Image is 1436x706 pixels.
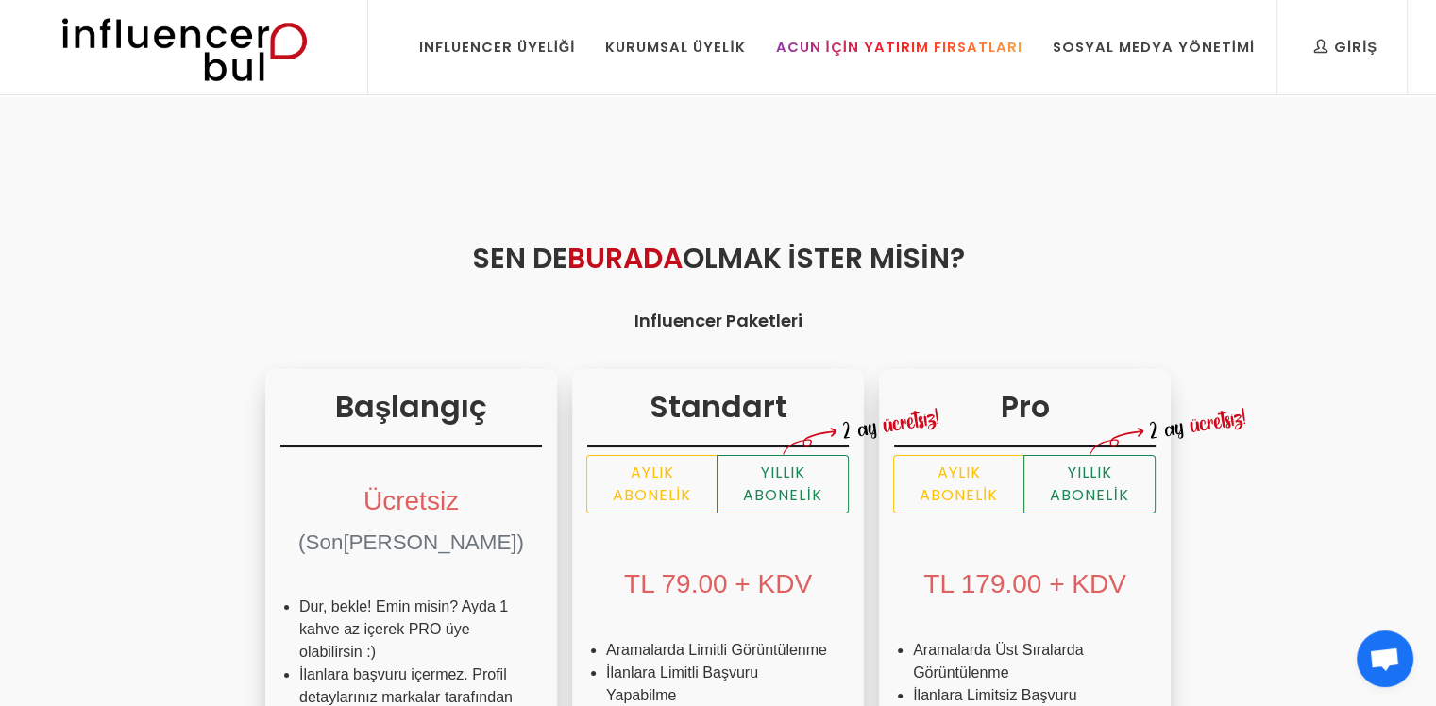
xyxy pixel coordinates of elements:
[587,384,849,447] h3: Standart
[624,569,654,598] span: TL
[894,384,1156,447] h3: Pro
[586,455,718,513] label: Aylık Abonelik
[661,569,812,598] span: 79.00 + KDV
[1357,630,1413,687] a: Açık sohbet
[107,308,1330,333] h4: Influencer Paketleri
[1053,37,1255,58] div: Sosyal Medya Yönetimi
[605,37,745,58] div: Kurumsal Üyelik
[363,486,459,515] span: Ücretsiz
[419,37,576,58] div: Influencer Üyeliği
[717,455,849,513] label: Yıllık Abonelik
[913,639,1137,684] li: Aramalarda Üst Sıralarda Görüntülenme
[961,569,1126,598] span: 179.00 + KDV
[923,569,954,598] span: TL
[107,237,1330,279] h2: Sen de Olmak İster misin?
[299,596,523,664] li: Dur, bekle! Emin misin? Ayda 1 kahve az içerek PRO üye olabilirsin :)
[775,37,1022,58] div: Acun İçin Yatırım Fırsatları
[280,384,542,447] h3: Başlangıç
[566,238,682,278] span: Burada
[606,639,830,662] li: Aramalarda Limitli Görüntülenme
[298,530,524,554] span: (Son[PERSON_NAME])
[893,455,1024,513] label: Aylık Abonelik
[1313,37,1377,58] div: Giriş
[1023,455,1156,513] label: Yıllık Abonelik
